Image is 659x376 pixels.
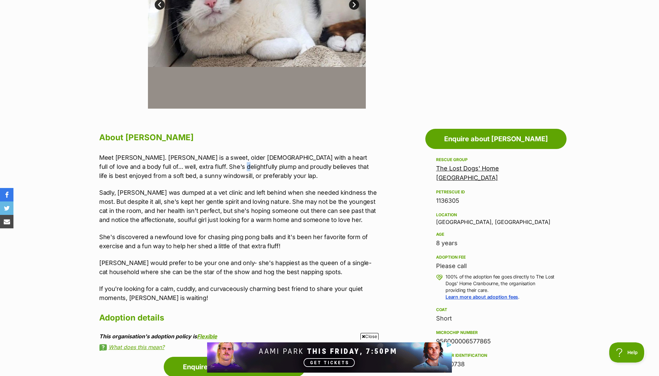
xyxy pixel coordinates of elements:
a: Enquire about [PERSON_NAME] [425,129,567,149]
div: BR100738 [436,360,556,369]
div: Age [436,232,556,237]
p: 100% of the adoption fee goes directly to The Lost Dogs' Home Cranbourne, the organisation provid... [445,273,556,300]
p: [PERSON_NAME] would prefer to be your one and only- she's happiest as the queen of a single-cat h... [99,258,377,276]
p: Meet [PERSON_NAME]. [PERSON_NAME] is a sweet, older [DEMOGRAPHIC_DATA] with a heart full of love ... [99,153,377,180]
div: Adoption fee [436,255,556,260]
h2: About [PERSON_NAME] [99,130,377,145]
a: Learn more about adoption fees [445,294,518,300]
p: If you're looking for a calm, cuddly, and curvaceously charming best friend to share your quiet m... [99,284,377,302]
iframe: Advertisement [207,342,452,373]
div: Coat [436,307,556,312]
p: Sadly, [PERSON_NAME] was dumped at a vet clinic and left behind when she needed kindness the most... [99,188,377,224]
div: 956000006577865 [436,337,556,346]
a: The Lost Dogs' Home [GEOGRAPHIC_DATA] [436,165,499,181]
div: Location [436,212,556,218]
div: Please call [436,261,556,271]
iframe: Help Scout Beacon - Open [609,342,646,363]
div: [GEOGRAPHIC_DATA], [GEOGRAPHIC_DATA] [436,211,556,225]
div: Rescue group [436,157,556,162]
div: PetRescue ID [436,189,556,195]
div: 8 years [436,238,556,248]
p: She's discovered a newfound love for chasing ping pong balls and it's been her favorite form of e... [99,232,377,251]
div: 1136305 [436,196,556,205]
h2: Adoption details [99,310,377,325]
a: What does this mean? [99,344,377,350]
div: Breeder identification [436,353,556,358]
div: This organisation's adoption policy is [99,333,377,339]
a: Flexible [197,333,217,340]
div: Microchip number [436,330,556,335]
div: Short [436,314,556,323]
span: Close [360,333,379,340]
